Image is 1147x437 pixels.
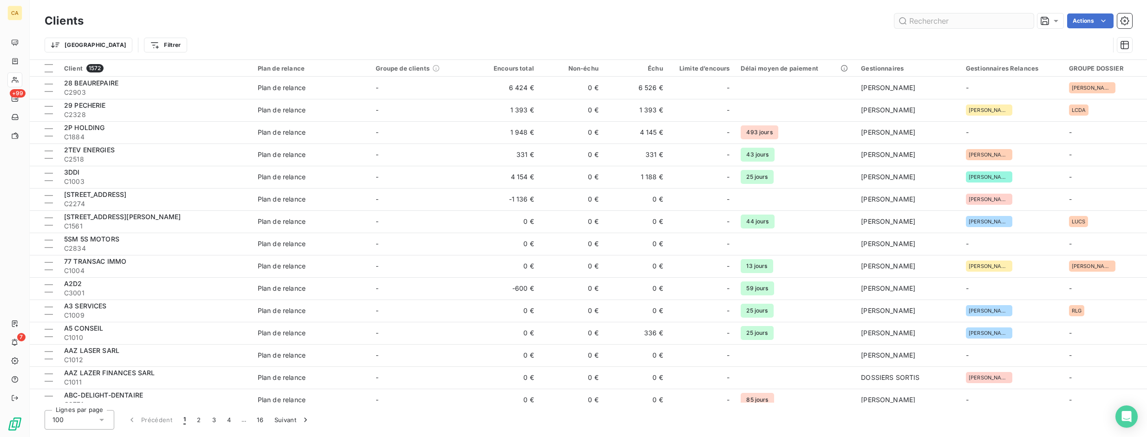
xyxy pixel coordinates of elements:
[1072,85,1113,91] span: [PERSON_NAME]
[64,190,126,198] span: [STREET_ADDRESS]
[727,328,730,338] span: -
[376,284,378,292] span: -
[64,280,82,287] span: A2D2
[258,261,306,271] div: Plan de relance
[376,65,430,72] span: Groupe de clients
[376,396,378,404] span: -
[52,415,64,424] span: 100
[258,172,306,182] div: Plan de relance
[727,83,730,92] span: -
[966,351,969,359] span: -
[376,262,378,270] span: -
[861,396,915,404] span: [PERSON_NAME]
[64,400,247,409] span: C2771
[861,307,915,314] span: [PERSON_NAME]
[540,322,604,344] td: 0 €
[540,210,604,233] td: 0 €
[540,300,604,322] td: 0 €
[969,152,1010,157] span: [PERSON_NAME]
[475,233,540,255] td: 0 €
[540,233,604,255] td: 0 €
[258,195,306,204] div: Plan de relance
[86,64,104,72] span: 1572
[540,255,604,277] td: 0 €
[1069,128,1072,136] span: -
[64,333,247,342] span: C1010
[1072,219,1086,224] span: LUCS
[64,177,247,186] span: C1003
[10,89,26,98] span: +99
[540,121,604,143] td: 0 €
[741,65,850,72] div: Délai moyen de paiement
[64,124,105,131] span: 2P HOLDING
[861,65,955,72] div: Gestionnaires
[540,77,604,99] td: 0 €
[861,195,915,203] span: [PERSON_NAME]
[376,351,378,359] span: -
[861,84,915,91] span: [PERSON_NAME]
[966,65,1058,72] div: Gestionnaires Relances
[475,121,540,143] td: 1 948 €
[258,306,306,315] div: Plan de relance
[861,128,915,136] span: [PERSON_NAME]
[376,240,378,248] span: -
[64,244,247,253] span: C2834
[269,410,316,430] button: Suivant
[741,170,773,184] span: 25 jours
[966,240,969,248] span: -
[45,13,84,29] h3: Clients
[604,366,669,389] td: 0 €
[1072,263,1113,269] span: [PERSON_NAME]
[258,150,306,159] div: Plan de relance
[258,373,306,382] div: Plan de relance
[1072,107,1086,113] span: LCDA
[64,168,80,176] span: 3DDI
[376,173,378,181] span: -
[376,217,378,225] span: -
[7,6,22,20] div: CA
[741,148,774,162] span: 43 jours
[251,410,269,430] button: 16
[727,105,730,115] span: -
[741,125,778,139] span: 493 jours
[258,83,306,92] div: Plan de relance
[861,240,915,248] span: [PERSON_NAME]
[64,391,143,399] span: ABC-DELIGHT-DENTAIRE
[540,143,604,166] td: 0 €
[604,166,669,188] td: 1 188 €
[604,277,669,300] td: 0 €
[741,281,774,295] span: 59 jours
[969,375,1010,380] span: [PERSON_NAME]
[376,373,378,381] span: -
[861,150,915,158] span: [PERSON_NAME]
[969,196,1010,202] span: [PERSON_NAME]
[475,143,540,166] td: 331 €
[64,266,247,275] span: C1004
[604,255,669,277] td: 0 €
[741,259,773,273] span: 13 jours
[17,333,26,341] span: 7
[966,84,969,91] span: -
[861,351,915,359] span: [PERSON_NAME]
[727,172,730,182] span: -
[64,222,247,231] span: C1561
[376,106,378,114] span: -
[475,300,540,322] td: 0 €
[604,233,669,255] td: 0 €
[969,263,1010,269] span: [PERSON_NAME]
[604,188,669,210] td: 0 €
[1069,373,1072,381] span: -
[122,410,178,430] button: Précédent
[741,326,773,340] span: 25 jours
[604,322,669,344] td: 336 €
[1069,240,1072,248] span: -
[1069,284,1072,292] span: -
[258,328,306,338] div: Plan de relance
[475,99,540,121] td: 1 393 €
[540,277,604,300] td: 0 €
[1069,329,1072,337] span: -
[64,302,107,310] span: A3 SERVICES
[861,284,915,292] span: [PERSON_NAME]
[1069,195,1072,203] span: -
[475,166,540,188] td: 4 154 €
